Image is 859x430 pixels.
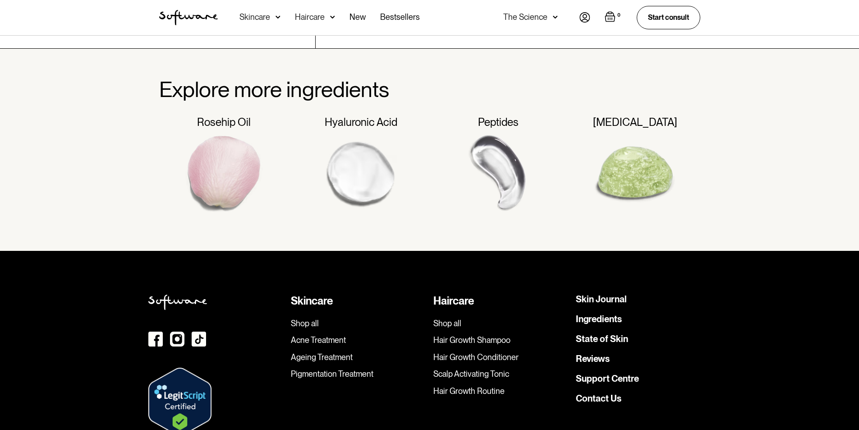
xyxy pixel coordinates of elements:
[576,334,628,343] a: State of Skin
[433,295,569,308] div: Haircare
[576,374,639,383] a: Support Centre
[291,335,426,345] a: Acne Treatment
[148,332,163,347] img: Facebook icon
[433,335,569,345] a: Hair Growth Shampoo
[616,11,622,19] div: 0
[433,352,569,362] a: Hair Growth Conditioner
[576,354,610,363] a: Reviews
[159,10,218,25] a: home
[197,116,251,129] h3: Rosehip Oil
[325,116,397,129] h3: Hyaluronic Acid
[291,295,426,308] div: Skincare
[605,11,622,24] a: Open empty cart
[433,116,563,222] a: Peptides
[576,394,621,403] a: Contact Us
[148,295,207,310] img: Softweare logo
[276,13,280,22] img: arrow down
[159,78,700,102] h2: Explore more ingredients
[576,314,622,324] a: Ingredients
[291,319,426,328] a: Shop all
[570,116,700,222] a: [MEDICAL_DATA]
[192,332,206,347] img: TikTok Icon
[576,295,627,304] a: Skin Journal
[330,13,335,22] img: arrow down
[503,13,547,22] div: The Science
[239,13,270,22] div: Skincare
[159,10,218,25] img: Software Logo
[170,332,184,347] img: instagram icon
[295,13,325,22] div: Haircare
[478,116,519,129] h3: Peptides
[433,319,569,328] a: Shop all
[433,369,569,379] a: Scalp Activating Tonic
[291,369,426,379] a: Pigmentation Treatment
[159,116,289,222] a: Rosehip Oil
[553,13,558,22] img: arrow down
[291,352,426,362] a: Ageing Treatment
[296,116,426,222] a: Hyaluronic Acid
[148,398,211,405] a: Verify LegitScript Approval for www.skin.software
[433,386,569,396] a: Hair Growth Routine
[593,116,677,129] h3: [MEDICAL_DATA]
[637,6,700,29] a: Start consult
